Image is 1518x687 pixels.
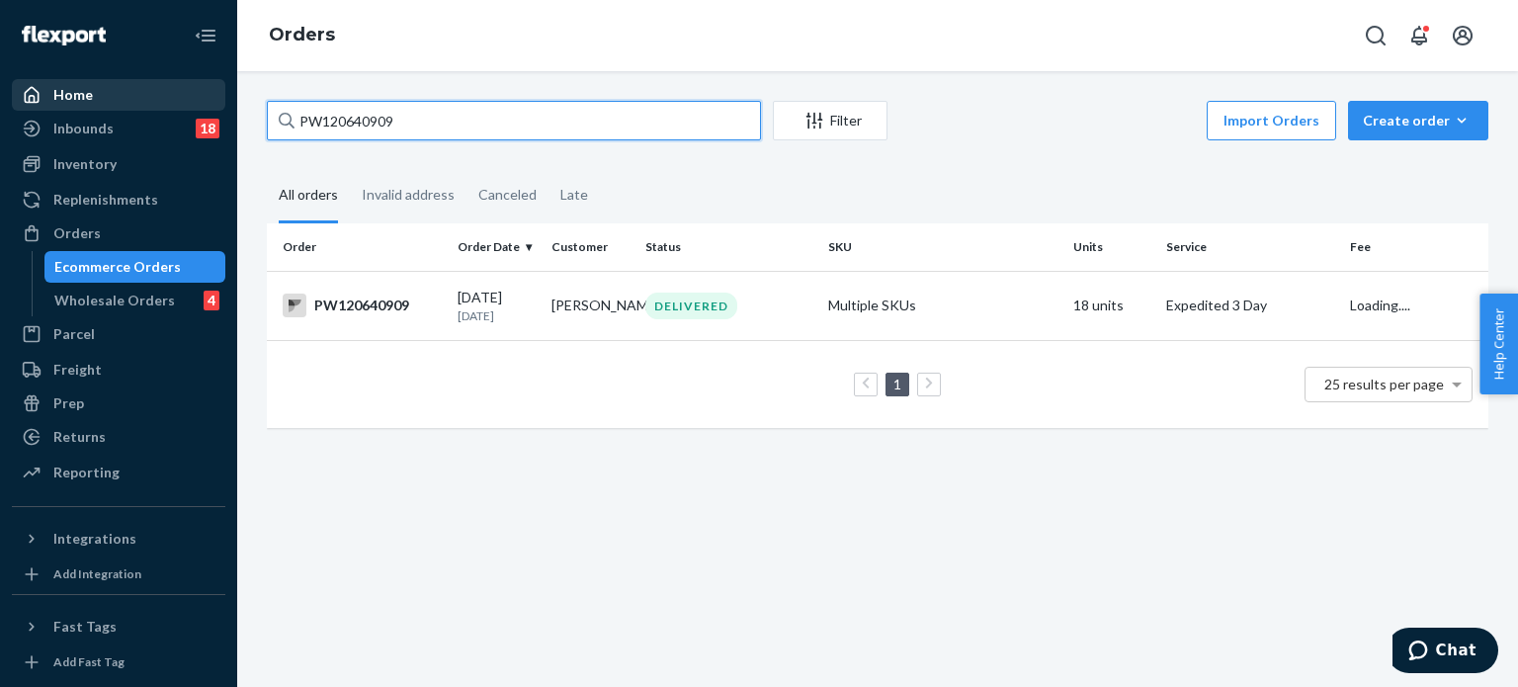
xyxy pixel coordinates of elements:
th: Order [267,223,450,271]
a: Add Fast Tag [12,650,225,674]
iframe: To enrich screen reader interactions, please activate Accessibility in Grammarly extension settings [1392,628,1498,677]
button: Fast Tags [12,611,225,643]
a: Orders [12,217,225,249]
div: Freight [53,360,102,380]
button: Import Orders [1207,101,1336,140]
div: Late [560,169,588,220]
div: DELIVERED [645,293,737,319]
img: Flexport logo [22,26,106,45]
div: Returns [53,427,106,447]
div: Customer [551,238,630,255]
th: SKU [820,223,1064,271]
a: Replenishments [12,184,225,215]
a: Inventory [12,148,225,180]
div: Fast Tags [53,617,117,637]
a: Inbounds18 [12,113,225,144]
div: Add Integration [53,565,141,582]
button: Create order [1348,101,1488,140]
div: Parcel [53,324,95,344]
th: Fee [1342,223,1488,271]
a: Home [12,79,225,111]
a: Returns [12,421,225,453]
th: Service [1158,223,1341,271]
span: 25 results per page [1324,376,1444,392]
div: Ecommerce Orders [54,257,181,277]
div: Home [53,85,93,105]
a: Freight [12,354,225,386]
th: Order Date [450,223,544,271]
input: Search orders [267,101,761,140]
a: Orders [269,24,335,45]
td: Multiple SKUs [820,271,1064,340]
div: All orders [279,169,338,223]
div: Create order [1363,111,1474,130]
div: Filter [774,111,886,130]
div: Canceled [478,169,537,220]
td: [PERSON_NAME] [544,271,637,340]
div: Prep [53,393,84,413]
a: Page 1 is your current page [889,376,905,392]
button: Close Navigation [186,16,225,55]
div: 4 [204,291,219,310]
button: Open Search Box [1356,16,1395,55]
button: Help Center [1479,294,1518,394]
div: Replenishments [53,190,158,210]
a: Parcel [12,318,225,350]
div: Add Fast Tag [53,653,125,670]
a: Wholesale Orders4 [44,285,226,316]
div: PW120640909 [283,294,442,317]
button: Open notifications [1399,16,1439,55]
a: Reporting [12,457,225,488]
a: Ecommerce Orders [44,251,226,283]
div: Reporting [53,463,120,482]
p: [DATE] [458,307,536,324]
p: Expedited 3 Day [1166,296,1333,315]
a: Prep [12,387,225,419]
td: 18 units [1065,271,1159,340]
div: [DATE] [458,288,536,324]
div: Wholesale Orders [54,291,175,310]
th: Status [637,223,820,271]
a: Add Integration [12,562,225,586]
th: Units [1065,223,1159,271]
div: Inbounds [53,119,114,138]
button: Open account menu [1443,16,1482,55]
div: Integrations [53,529,136,549]
ol: breadcrumbs [253,7,351,64]
div: 18 [196,119,219,138]
div: Invalid address [362,169,455,220]
td: Loading.... [1342,271,1488,340]
button: Integrations [12,523,225,555]
div: Inventory [53,154,117,174]
button: Filter [773,101,887,140]
div: Orders [53,223,101,243]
